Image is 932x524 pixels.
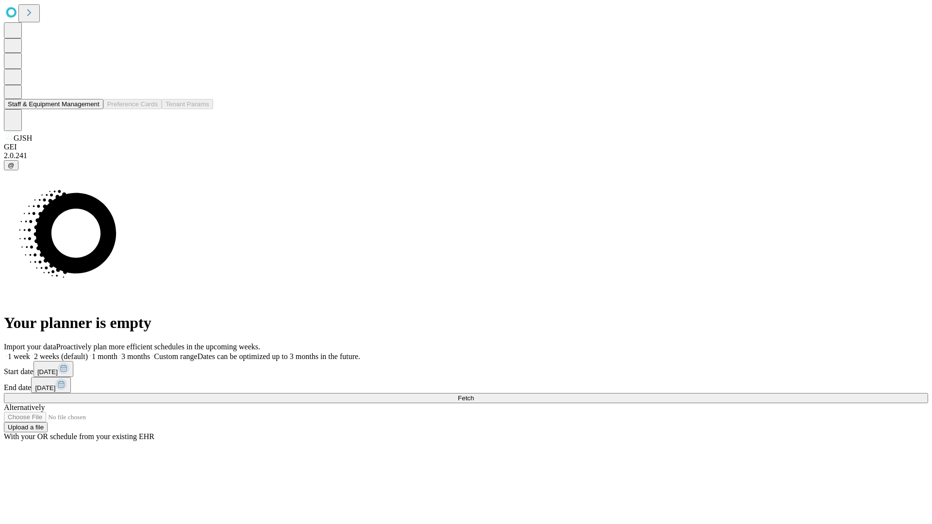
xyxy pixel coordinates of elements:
span: [DATE] [37,368,58,376]
button: Upload a file [4,422,48,432]
span: 1 week [8,352,30,360]
span: Proactively plan more efficient schedules in the upcoming weeks. [56,343,260,351]
span: Dates can be optimized up to 3 months in the future. [198,352,360,360]
span: GJSH [14,134,32,142]
h1: Your planner is empty [4,314,928,332]
span: 3 months [121,352,150,360]
span: With your OR schedule from your existing EHR [4,432,154,441]
span: @ [8,162,15,169]
button: [DATE] [33,361,73,377]
button: Tenant Params [162,99,213,109]
button: Staff & Equipment Management [4,99,103,109]
span: Custom range [154,352,197,360]
span: Import your data [4,343,56,351]
button: @ [4,160,18,170]
span: Fetch [458,394,474,402]
button: Preference Cards [103,99,162,109]
span: Alternatively [4,403,45,411]
div: Start date [4,361,928,377]
div: GEI [4,143,928,151]
button: [DATE] [31,377,71,393]
span: 1 month [92,352,117,360]
span: 2 weeks (default) [34,352,88,360]
div: 2.0.241 [4,151,928,160]
span: [DATE] [35,384,55,392]
button: Fetch [4,393,928,403]
div: End date [4,377,928,393]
